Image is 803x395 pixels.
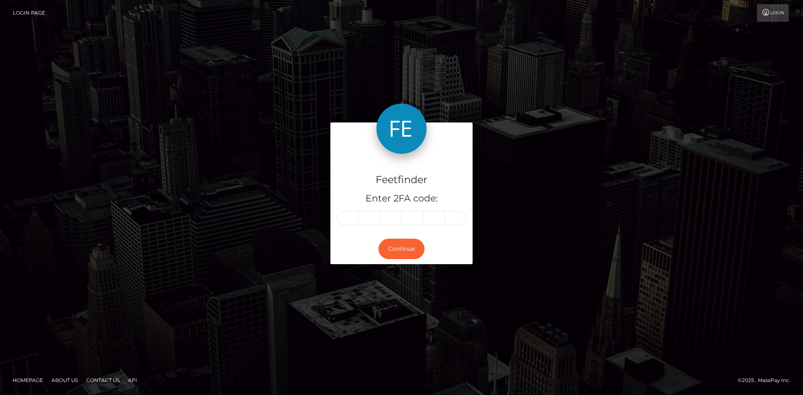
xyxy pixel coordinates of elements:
[83,374,123,387] a: Contact Us
[125,374,141,387] a: API
[757,4,789,22] a: Login
[9,374,46,387] a: Homepage
[738,376,797,385] div: © 2025 , MassPay Inc.
[378,239,425,259] button: Continue
[13,4,45,22] a: Login Page
[337,173,466,187] h4: Feetfinder
[376,104,427,154] img: Feetfinder
[48,374,81,387] a: About Us
[337,192,466,205] h5: Enter 2FA code:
